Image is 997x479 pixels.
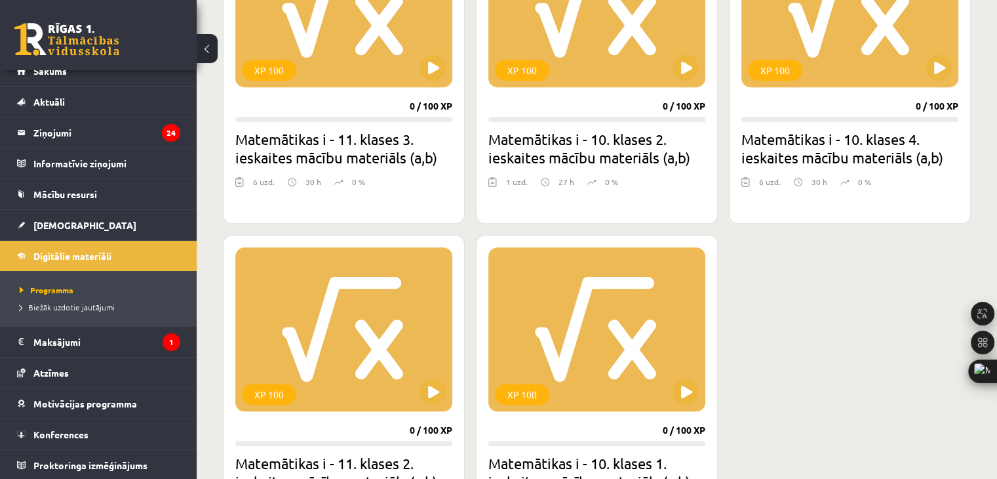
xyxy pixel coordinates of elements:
div: XP 100 [242,60,296,81]
a: Programma [20,284,184,296]
a: Digitālie materiāli [17,241,180,271]
div: XP 100 [495,384,549,405]
div: XP 100 [748,60,802,81]
a: Informatīvie ziņojumi [17,148,180,178]
span: Programma [20,285,73,295]
a: Konferences [17,419,180,449]
h2: Matemātikas i - 10. klases 4. ieskaites mācību materiāls (a,b) [741,130,958,167]
p: 0 % [858,176,871,188]
a: Ziņojumi24 [17,117,180,148]
span: Atzīmes [33,367,69,379]
a: Atzīmes [17,358,180,388]
span: Aktuāli [33,96,65,108]
span: Motivācijas programma [33,398,137,409]
div: 6 uzd. [759,176,781,196]
div: 1 uzd. [506,176,528,196]
legend: Maksājumi [33,327,180,357]
span: [DEMOGRAPHIC_DATA] [33,219,136,231]
i: 1 [163,333,180,351]
p: 0 % [605,176,618,188]
h2: Matemātikas i - 10. klases 2. ieskaites mācību materiāls (a,b) [488,130,705,167]
span: Konferences [33,428,88,440]
a: Biežāk uzdotie jautājumi [20,301,184,313]
span: Digitālie materiāli [33,250,111,262]
legend: Ziņojumi [33,117,180,148]
legend: Informatīvie ziņojumi [33,148,180,178]
a: Aktuāli [17,87,180,117]
span: Sākums [33,65,67,77]
a: [DEMOGRAPHIC_DATA] [17,210,180,240]
p: 0 % [352,176,365,188]
p: 30 h [811,176,827,188]
i: 24 [162,124,180,142]
a: Mācību resursi [17,179,180,209]
a: Maksājumi1 [17,327,180,357]
div: XP 100 [242,384,296,405]
span: Mācību resursi [33,188,97,200]
span: Biežāk uzdotie jautājumi [20,302,115,312]
p: 27 h [558,176,574,188]
a: Motivācijas programma [17,388,180,419]
div: 6 uzd. [253,176,275,196]
span: Proktoringa izmēģinājums [33,459,147,471]
div: XP 100 [495,60,549,81]
p: 30 h [305,176,321,188]
h2: Matemātikas i - 11. klases 3. ieskaites mācību materiāls (a,b) [235,130,452,167]
a: Rīgas 1. Tālmācības vidusskola [14,23,119,56]
a: Sākums [17,56,180,86]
